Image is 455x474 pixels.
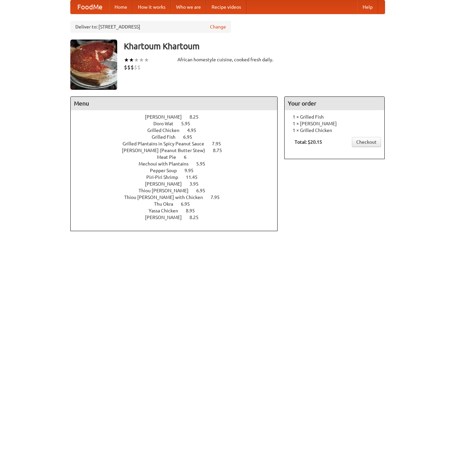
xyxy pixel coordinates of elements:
[288,120,381,127] li: 1 × [PERSON_NAME]
[146,175,210,180] a: Piri-Piri Shrimp 11.45
[127,64,131,71] li: $
[352,137,381,147] a: Checkout
[189,181,205,187] span: 3.95
[139,56,144,64] li: ★
[124,64,127,71] li: $
[124,195,210,200] span: Thiou [PERSON_NAME] with Chicken
[212,141,228,146] span: 7.95
[124,195,232,200] a: Thiou [PERSON_NAME] with Chicken 7.95
[288,114,381,120] li: 1 × Grilled Fish
[154,201,202,207] a: Thu Okra 6.95
[129,56,134,64] li: ★
[154,201,180,207] span: Thu Okra
[295,139,322,145] b: Total: $20.15
[150,168,183,173] span: Pepper Soup
[123,141,233,146] a: Grilled Plantains in Spicy Peanut Sauce 7.95
[134,56,139,64] li: ★
[123,141,211,146] span: Grilled Plantains in Spicy Peanut Sauce
[189,114,205,120] span: 8.25
[139,161,195,166] span: Mechoui with Plantains
[152,134,182,140] span: Grilled Fish
[122,148,234,153] a: [PERSON_NAME] (Peanut Butter Stew) 8.75
[145,114,188,120] span: [PERSON_NAME]
[145,215,188,220] span: [PERSON_NAME]
[124,56,129,64] li: ★
[70,21,231,33] div: Deliver to: [STREET_ADDRESS]
[139,161,218,166] a: Mechoui with Plantains 5.95
[70,40,117,90] img: angular.jpg
[149,208,207,213] a: Yassa Chicken 8.95
[181,121,197,126] span: 5.95
[213,148,229,153] span: 8.75
[210,23,226,30] a: Change
[196,161,212,166] span: 5.95
[189,215,205,220] span: 8.25
[122,148,212,153] span: [PERSON_NAME] (Peanut Butter Stew)
[133,0,171,14] a: How it works
[149,208,185,213] span: Yassa Chicken
[71,0,109,14] a: FoodMe
[186,175,204,180] span: 11.45
[146,175,185,180] span: Piri-Piri Shrimp
[211,195,226,200] span: 7.95
[187,128,203,133] span: 4.95
[206,0,246,14] a: Recipe videos
[186,208,202,213] span: 8.95
[184,168,200,173] span: 9.95
[157,154,183,160] span: Meat Pie
[137,64,141,71] li: $
[145,215,211,220] a: [PERSON_NAME] 8.25
[181,201,197,207] span: 6.95
[71,97,278,110] h4: Menu
[134,64,137,71] li: $
[357,0,378,14] a: Help
[145,181,188,187] span: [PERSON_NAME]
[177,56,278,63] div: African homestyle cuisine, cooked fresh daily.
[288,127,381,134] li: 1 × Grilled Chicken
[147,128,186,133] span: Grilled Chicken
[152,134,205,140] a: Grilled Fish 6.95
[145,114,211,120] a: [PERSON_NAME] 8.25
[144,56,149,64] li: ★
[145,181,211,187] a: [PERSON_NAME] 3.95
[153,121,180,126] span: Doro Wat
[183,134,199,140] span: 6.95
[109,0,133,14] a: Home
[171,0,206,14] a: Who we are
[153,121,203,126] a: Doro Wat 5.95
[147,128,209,133] a: Grilled Chicken 4.95
[184,154,193,160] span: 6
[139,188,195,193] span: Thiou [PERSON_NAME]
[124,40,385,53] h3: Khartoum Khartoum
[131,64,134,71] li: $
[196,188,212,193] span: 6.95
[139,188,218,193] a: Thiou [PERSON_NAME] 6.95
[150,168,206,173] a: Pepper Soup 9.95
[157,154,199,160] a: Meat Pie 6
[285,97,384,110] h4: Your order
